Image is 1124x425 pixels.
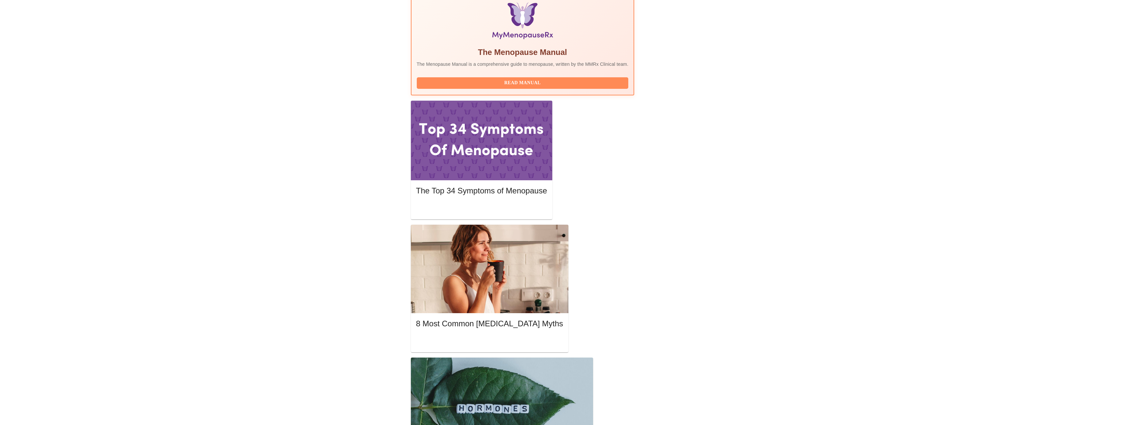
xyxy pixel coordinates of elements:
a: Read More [416,337,565,343]
button: Read Manual [417,77,629,89]
span: Read Manual [423,79,622,87]
img: Menopause Manual [450,2,595,42]
h5: The Menopause Manual [417,47,629,58]
span: Read More [423,337,557,345]
h5: The Top 34 Symptoms of Menopause [416,186,547,196]
button: Read More [416,202,547,213]
a: Read Manual [417,80,630,85]
a: Read More [416,204,549,210]
h5: 8 Most Common [MEDICAL_DATA] Myths [416,318,563,329]
button: Read More [416,335,563,347]
p: The Menopause Manual is a comprehensive guide to menopause, written by the MMRx Clinical team. [417,61,629,67]
span: Read More [423,204,540,212]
